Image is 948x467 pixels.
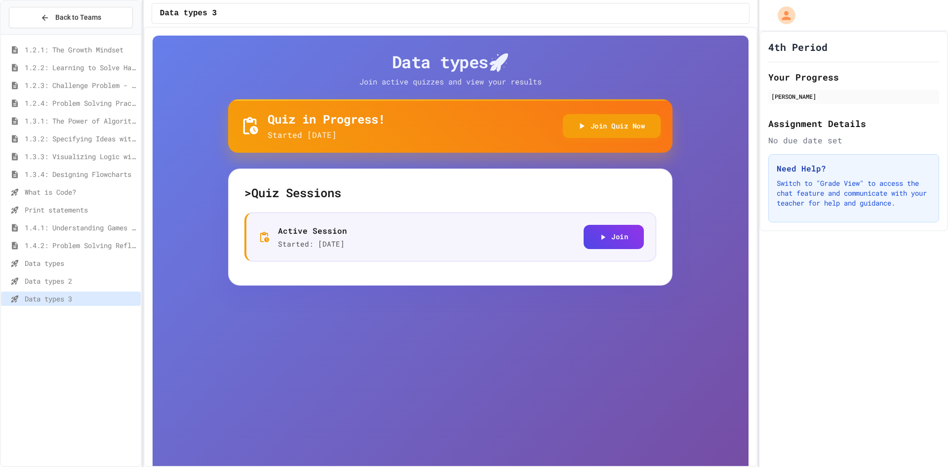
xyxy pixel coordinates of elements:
[777,178,931,208] p: Switch to "Grade View" to access the chat feature and communicate with your teacher for help and ...
[563,114,661,138] button: Join Quiz Now
[55,12,101,23] span: Back to Teams
[25,133,137,144] span: 1.3.2: Specifying Ideas with Pseudocode
[777,163,931,174] h3: Need Help?
[25,169,137,179] span: 1.3.4: Designing Flowcharts
[25,116,137,126] span: 1.3.1: The Power of Algorithms
[268,129,385,141] p: Started [DATE]
[278,239,347,250] p: Started: [DATE]
[25,98,137,108] span: 1.2.4: Problem Solving Practice
[25,258,137,268] span: Data types
[278,225,347,237] p: Active Session
[160,7,217,19] span: Data types 3
[244,185,656,201] h5: > Quiz Sessions
[25,240,137,251] span: 1.4.2: Problem Solving Reflection
[768,134,939,146] div: No due date set
[767,4,798,27] div: My Account
[584,225,644,249] button: Join
[25,44,137,55] span: 1.2.1: The Growth Mindset
[25,151,137,162] span: 1.3.3: Visualizing Logic with Flowcharts
[339,76,561,87] p: Join active quizzes and view your results
[268,111,385,127] h5: Quiz in Progress!
[907,427,938,457] iframe: chat widget
[768,117,939,130] h2: Assignment Details
[25,187,137,197] span: What is Code?
[25,205,137,215] span: Print statements
[25,62,137,73] span: 1.2.2: Learning to Solve Hard Problems
[25,276,137,286] span: Data types 2
[228,51,672,72] h4: Data types 🚀
[25,80,137,90] span: 1.2.3: Challenge Problem - The Bridge
[866,384,938,426] iframe: chat widget
[25,222,137,233] span: 1.4.1: Understanding Games with Flowcharts
[771,92,936,101] div: [PERSON_NAME]
[25,294,137,304] span: Data types 3
[768,40,828,54] h1: 4th Period
[768,70,939,84] h2: Your Progress
[9,7,133,28] button: Back to Teams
